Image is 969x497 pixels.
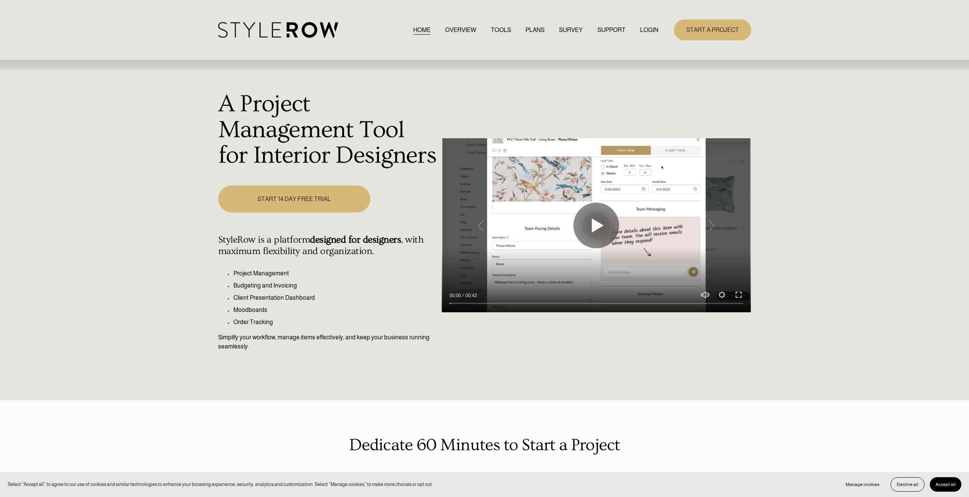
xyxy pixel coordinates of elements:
p: Moodboards [233,305,438,315]
input: Seek [449,300,743,306]
a: HOME [413,25,431,35]
span: Accept all [935,482,956,487]
p: Select “Accept all” to agree to our use of cookies and similar technologies to enhance your brows... [8,481,433,488]
a: START A PROJECT [674,19,751,40]
img: StyleRow [218,22,338,38]
a: START 14 DAY FREE TRIAL [218,185,370,213]
div: Current time [449,292,463,299]
a: PLANS [525,25,544,35]
a: SURVEY [559,25,583,35]
p: Order Tracking [233,318,438,327]
a: folder dropdown [597,25,626,35]
p: Simplify your workflow, manage items effectively, and keep your business running seamlessly. [218,333,438,351]
p: Budgeting and Invoicing [233,281,438,290]
p: Client Presentation Dashboard [233,293,438,302]
span: Decline all [897,482,918,487]
h1: A Project Management Tool for Interior Designers [218,91,438,169]
h4: StyleRow is a platform , with maximum flexibility and organization. [218,234,438,257]
p: Project Management [233,269,438,278]
a: OVERVIEW [445,25,476,35]
a: TOOLS [491,25,511,35]
button: Decline all [891,477,924,492]
button: Accept all [930,477,961,492]
button: Manage cookies [840,477,885,492]
span: SUPPORT [597,26,626,35]
strong: designed for designers [310,234,401,245]
button: Play [573,203,619,248]
a: LOGIN [640,25,658,35]
div: Duration [463,292,479,299]
span: Manage cookies [846,482,880,487]
p: Dedicate 60 Minutes to Start a Project [218,432,751,458]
